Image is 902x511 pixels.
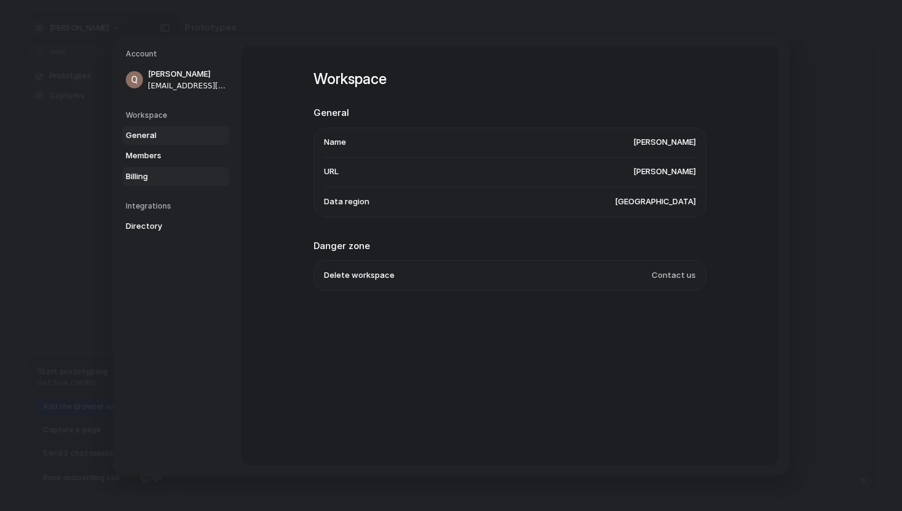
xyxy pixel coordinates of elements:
[324,269,395,282] span: Delete workspace
[122,146,229,166] a: Members
[652,269,696,282] span: Contact us
[324,136,346,148] span: Name
[633,136,696,148] span: [PERSON_NAME]
[314,106,706,120] h2: General
[122,64,229,95] a: [PERSON_NAME][EMAIL_ADDRESS][DOMAIN_NAME]
[122,217,229,236] a: Directory
[633,166,696,178] span: [PERSON_NAME]
[324,166,339,178] span: URL
[126,48,229,60] h5: Account
[615,196,696,208] span: [GEOGRAPHIC_DATA]
[126,110,229,121] h5: Workspace
[314,239,706,253] h2: Danger zone
[122,167,229,186] a: Billing
[126,150,204,162] span: Members
[126,171,204,183] span: Billing
[324,196,369,208] span: Data region
[148,80,226,91] span: [EMAIL_ADDRESS][DOMAIN_NAME]
[122,126,229,145] a: General
[126,220,204,232] span: Directory
[126,129,204,142] span: General
[126,201,229,212] h5: Integrations
[148,68,226,80] span: [PERSON_NAME]
[314,68,706,90] h1: Workspace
